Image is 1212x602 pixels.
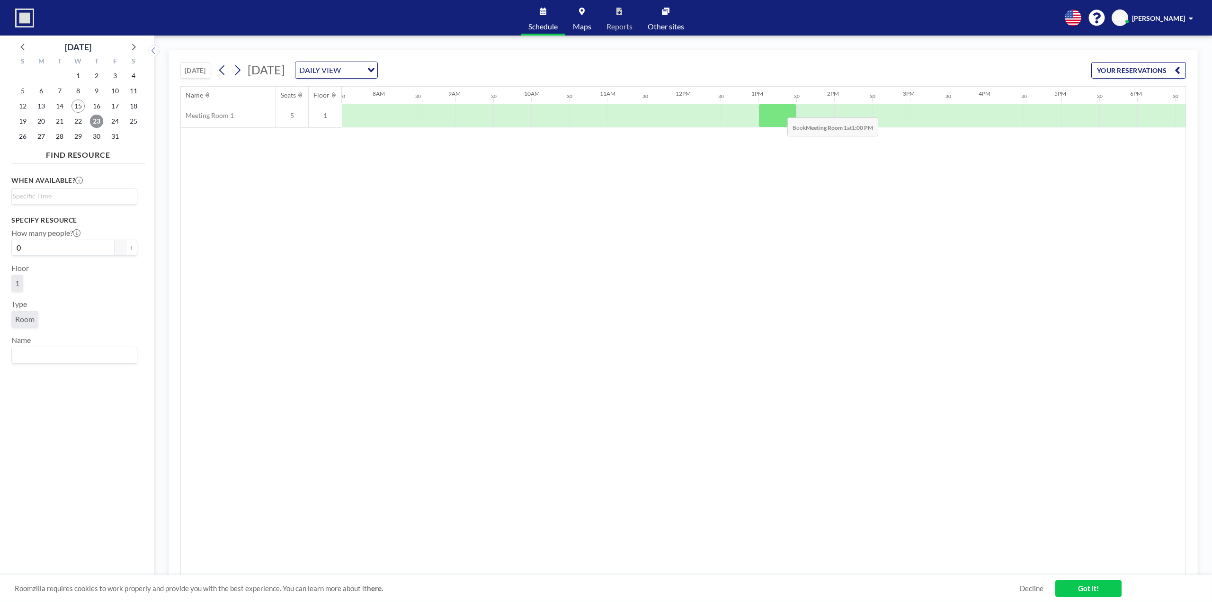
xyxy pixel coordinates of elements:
[676,90,691,97] div: 12PM
[600,90,615,97] div: 11AM
[12,347,137,363] div: Search for option
[35,99,48,113] span: Monday, October 13, 2025
[13,349,132,361] input: Search for option
[276,111,308,120] span: 5
[71,69,85,82] span: Wednesday, October 1, 2025
[718,93,724,99] div: 30
[90,115,103,128] span: Thursday, October 23, 2025
[648,23,684,30] span: Other sites
[71,130,85,143] span: Wednesday, October 29, 2025
[180,62,210,79] button: [DATE]
[115,240,126,256] button: -
[1021,93,1027,99] div: 30
[16,130,29,143] span: Sunday, October 26, 2025
[248,63,285,77] span: [DATE]
[35,84,48,98] span: Monday, October 6, 2025
[979,90,990,97] div: 4PM
[90,84,103,98] span: Thursday, October 9, 2025
[751,90,763,97] div: 1PM
[71,99,85,113] span: Wednesday, October 15, 2025
[90,69,103,82] span: Thursday, October 2, 2025
[53,99,66,113] span: Tuesday, October 14, 2025
[1132,14,1185,22] span: [PERSON_NAME]
[1055,580,1122,597] a: Got it!
[186,91,203,99] div: Name
[642,93,648,99] div: 30
[53,84,66,98] span: Tuesday, October 7, 2025
[108,69,122,82] span: Friday, October 3, 2025
[35,130,48,143] span: Monday, October 27, 2025
[108,84,122,98] span: Friday, October 10, 2025
[126,240,137,256] button: +
[90,130,103,143] span: Thursday, October 30, 2025
[1173,93,1178,99] div: 30
[13,191,132,201] input: Search for option
[53,115,66,128] span: Tuesday, October 21, 2025
[12,189,137,203] div: Search for option
[1020,584,1043,593] a: Decline
[528,23,558,30] span: Schedule
[108,99,122,113] span: Friday, October 17, 2025
[127,115,140,128] span: Saturday, October 25, 2025
[295,62,377,78] div: Search for option
[491,93,497,99] div: 30
[14,56,32,68] div: S
[573,23,591,30] span: Maps
[827,90,839,97] div: 2PM
[344,64,362,76] input: Search for option
[806,124,847,131] b: Meeting Room 1
[124,56,143,68] div: S
[852,124,873,131] b: 1:00 PM
[1091,62,1186,79] button: YOUR RESERVATIONS
[11,335,31,345] label: Name
[1130,90,1142,97] div: 6PM
[108,130,122,143] span: Friday, October 31, 2025
[16,99,29,113] span: Sunday, October 12, 2025
[415,93,421,99] div: 30
[11,216,137,225] h3: Specify resource
[309,111,342,120] span: 1
[339,93,345,99] div: 30
[127,84,140,98] span: Saturday, October 11, 2025
[87,56,106,68] div: T
[71,115,85,128] span: Wednesday, October 22, 2025
[16,84,29,98] span: Sunday, October 5, 2025
[35,115,48,128] span: Monday, October 20, 2025
[15,279,19,288] span: 1
[606,23,633,30] span: Reports
[11,263,29,273] label: Floor
[15,9,34,27] img: organization-logo
[32,56,51,68] div: M
[787,117,878,136] span: Book at
[11,146,145,160] h4: FIND RESOURCE
[373,90,385,97] div: 8AM
[313,91,330,99] div: Floor
[53,130,66,143] span: Tuesday, October 28, 2025
[794,93,800,99] div: 30
[90,99,103,113] span: Thursday, October 16, 2025
[11,299,27,309] label: Type
[1114,14,1126,22] span: OM
[11,228,80,238] label: How many people?
[51,56,69,68] div: T
[65,40,91,54] div: [DATE]
[16,115,29,128] span: Sunday, October 19, 2025
[903,90,915,97] div: 3PM
[108,115,122,128] span: Friday, October 24, 2025
[106,56,124,68] div: F
[181,111,234,120] span: Meeting Room 1
[71,84,85,98] span: Wednesday, October 8, 2025
[69,56,88,68] div: W
[15,314,35,323] span: Room
[524,90,540,97] div: 10AM
[567,93,572,99] div: 30
[15,584,1020,593] span: Roomzilla requires cookies to work properly and provide you with the best experience. You can lea...
[945,93,951,99] div: 30
[870,93,875,99] div: 30
[367,584,383,593] a: here.
[297,64,343,76] span: DAILY VIEW
[1097,93,1103,99] div: 30
[1054,90,1066,97] div: 5PM
[127,99,140,113] span: Saturday, October 18, 2025
[127,69,140,82] span: Saturday, October 4, 2025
